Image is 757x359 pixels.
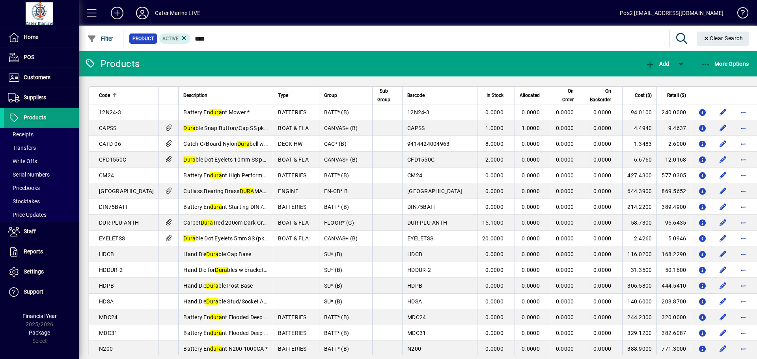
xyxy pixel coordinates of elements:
button: More Options [699,57,751,71]
td: 9.4637 [656,120,691,136]
td: 1.3483 [622,136,656,152]
span: 0.0000 [522,204,540,210]
td: 2.4260 [622,231,656,246]
button: More options [737,169,750,182]
td: 140.6000 [622,294,656,309]
span: 0.0000 [485,283,503,289]
button: Edit [716,153,729,166]
span: 0.0000 [485,267,503,273]
span: BATT* (B) [324,172,349,179]
span: BATTERIES [278,346,306,352]
span: ble Dot Eyelets 10mm SS pk20 [183,156,272,163]
span: MDC31 [99,330,117,336]
span: In Stock [487,91,503,100]
span: 0.0000 [522,346,540,352]
span: Battery En nt Flooded Deep Cycle MDC24 [183,314,297,320]
span: BOAT & FLA [278,235,309,242]
span: BOAT & FLA [278,125,309,131]
span: SU* (B) [324,283,343,289]
span: Staff [24,228,36,234]
button: Edit [716,264,729,276]
span: 12N24-3 [407,109,429,115]
span: 0.0000 [485,346,503,352]
em: dura [210,330,222,336]
span: 0.0000 [485,251,503,257]
span: Description [183,91,207,100]
span: EYELETSS [407,235,433,242]
div: In Stock [482,91,511,100]
span: Carpet Tred 200cm Dark Grey (Anthracite) [183,219,301,226]
span: 20.0000 [482,235,503,242]
em: dura [210,172,222,179]
span: DUR-PLU-ANTH [407,219,447,226]
button: Edit [716,201,729,213]
button: Edit [716,327,729,339]
div: Description [183,91,268,100]
td: 427.4300 [622,167,656,183]
div: On Order [556,87,581,104]
span: BATTERIES [278,172,306,179]
span: DIN75BATT [407,204,436,210]
div: Products [85,58,140,70]
span: 8.0000 [485,141,503,147]
div: Type [278,91,314,100]
span: Stocktakes [8,198,40,205]
em: Dura [206,283,218,289]
span: N200 [99,346,113,352]
button: Filter [85,32,116,46]
span: 0.0000 [556,109,574,115]
button: More options [737,185,750,197]
button: More options [737,342,750,355]
button: Add [643,57,671,71]
span: On Backorder [590,87,611,104]
span: 12N24-3 [99,109,121,115]
span: Price Updates [8,212,47,218]
span: 0.0000 [522,188,540,194]
span: Allocated [520,91,540,100]
span: 0.0000 [556,172,574,179]
button: More options [737,248,750,260]
span: 0.0000 [556,346,574,352]
em: dura [210,314,222,320]
span: BOAT & FLA [278,219,309,226]
span: Suppliers [24,94,46,100]
span: 0.0000 [485,172,503,179]
em: Dura [183,156,196,163]
a: Knowledge Base [731,2,747,27]
em: Dura [183,125,196,131]
span: 0.0000 [593,219,612,226]
button: Edit [716,169,729,182]
span: 0.0000 [556,188,574,194]
td: 389.4900 [656,199,691,215]
span: 1.0000 [485,125,503,131]
span: 0.0000 [593,251,612,257]
span: SU* (B) [324,298,343,305]
td: 306.5800 [622,278,656,294]
em: Dura [183,235,196,242]
button: Clear [697,32,750,46]
span: Retail ($) [667,91,686,100]
span: N200 [407,346,421,352]
button: More options [737,122,750,134]
span: 0.0000 [556,235,574,242]
a: Pricebooks [4,181,79,195]
mat-chip: Activation Status: Active [159,33,191,44]
em: dura [210,204,222,210]
span: 0.0000 [485,188,503,194]
span: 0.0000 [593,109,612,115]
a: Write Offs [4,154,79,168]
button: Edit [716,311,729,324]
span: ble Dot Eyelets 5mm SS (pk20) [183,235,272,242]
span: Group [324,91,337,100]
em: Dura [206,298,218,305]
div: Group [324,91,367,100]
span: BATT* (B) [324,314,349,320]
td: 58.7300 [622,215,656,231]
span: 0.0000 [485,314,503,320]
td: 4.4940 [622,120,656,136]
span: 2.0000 [485,156,503,163]
span: 15.1000 [482,219,503,226]
button: Edit [716,185,729,197]
button: Add [104,6,130,20]
span: Settings [24,268,44,275]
